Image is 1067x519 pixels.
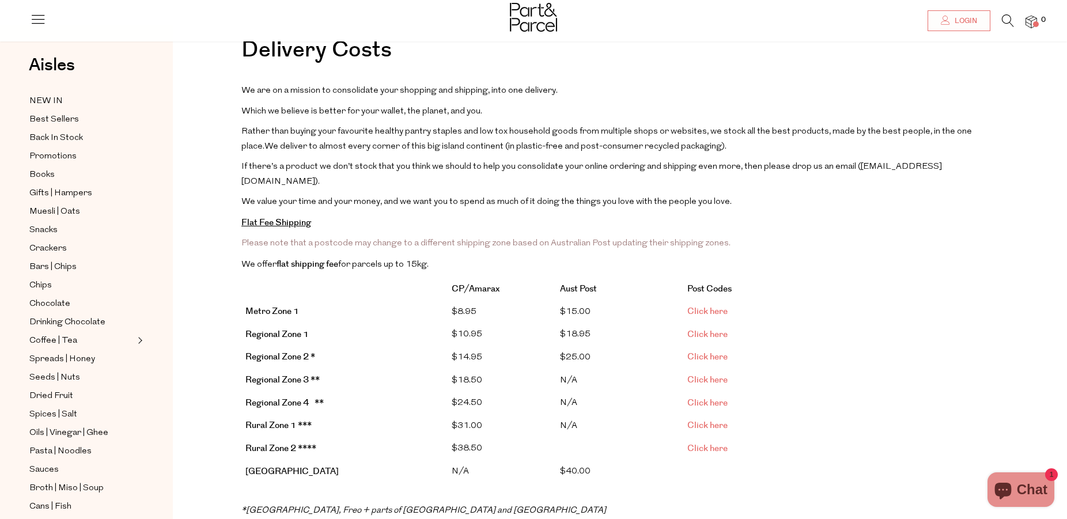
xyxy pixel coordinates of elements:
[452,376,482,385] span: $18.50
[29,407,134,422] a: Spices | Salt
[29,370,134,385] a: Seeds | Nuts
[245,305,299,317] strong: Metro Zone 1
[241,198,732,206] span: We value your time and your money, and we want you to spend as much of it doing the things you lo...
[452,422,482,430] span: $31.00
[29,297,134,311] a: Chocolate
[29,223,58,237] span: Snacks
[241,124,998,154] p: We deliver to almost every corner of this big island continent (in plastic-free and post-consumer...
[687,351,728,363] a: Click here
[29,481,134,495] a: Broth | Miso | Soup
[241,162,942,186] span: If there’s a product we don’t stock that you think we should to help you consolidate your online ...
[29,149,134,164] a: Promotions
[687,283,732,295] strong: Post Codes
[241,127,972,151] span: Rather than buying your favourite healthy pantry staples and low tox household goods from multipl...
[29,444,134,459] a: Pasta | Noodles
[29,278,134,293] a: Chips
[29,316,105,329] span: Drinking Chocolate
[29,150,77,164] span: Promotions
[29,334,77,348] span: Coffee | Tea
[556,415,683,438] td: N/A
[29,499,134,514] a: Cans | Fish
[29,389,134,403] a: Dried Fruit
[448,301,556,324] td: $8.95
[29,426,108,440] span: Oils | Vinegar | Ghee
[560,467,591,476] span: $ 40.00
[245,397,324,409] b: Regional Zone 4 **
[241,239,731,248] span: Please note that a postcode may change to a different shipping zone based on Australian Post upda...
[952,16,977,26] span: Login
[556,369,683,392] td: N/A
[29,168,134,182] a: Books
[245,374,320,386] b: Regional Zone 3 **
[29,371,80,385] span: Seeds | Nuts
[29,113,79,127] span: Best Sellers
[29,463,134,477] a: Sauces
[1038,15,1049,25] span: 0
[29,352,134,366] a: Spreads | Honey
[687,374,728,386] a: Click here
[241,260,429,269] span: We offer for parcels up to 15kg.
[29,241,134,256] a: Crackers
[1026,16,1037,28] a: 0
[687,328,728,340] a: Click here
[29,168,55,182] span: Books
[556,346,683,369] td: $25.00
[29,94,63,108] span: NEW IN
[29,260,134,274] a: Bars | Chips
[687,305,728,317] a: Click here
[245,419,312,431] strong: Rural Zone 1 ***
[29,94,134,108] a: NEW IN
[29,52,75,78] span: Aisles
[29,426,134,440] a: Oils | Vinegar | Ghee
[29,223,134,237] a: Snacks
[556,392,683,415] td: N/A
[928,10,990,31] a: Login
[556,301,683,324] td: $15.00
[448,323,556,346] td: $10.95
[29,500,71,514] span: Cans | Fish
[29,260,77,274] span: Bars | Chips
[241,506,606,515] em: * [GEOGRAPHIC_DATA], Freo + parts of [GEOGRAPHIC_DATA] and [GEOGRAPHIC_DATA]
[29,186,134,200] a: Gifts | Hampers
[241,217,311,229] strong: Flat Fee Shipping
[277,258,338,270] strong: flat shipping fee
[241,107,482,116] span: Which we believe is better for your wallet, the planet, and you.
[29,112,134,127] a: Best Sellers
[241,86,558,95] span: We are on a mission to consolidate your shopping and shipping, into one delivery.
[245,465,339,478] strong: [GEOGRAPHIC_DATA]
[29,482,104,495] span: Broth | Miso | Soup
[29,56,75,85] a: Aisles
[29,279,52,293] span: Chips
[556,323,683,346] td: $18.95
[29,334,134,348] a: Coffee | Tea
[135,334,143,347] button: Expand/Collapse Coffee | Tea
[687,442,728,454] a: Click here
[29,297,70,311] span: Chocolate
[29,315,134,329] a: Drinking Chocolate
[29,389,73,403] span: Dried Fruit
[448,346,556,369] td: $14.95
[29,353,95,366] span: Spreads | Honey
[29,131,83,145] span: Back In Stock
[687,397,728,409] a: Click here
[245,351,315,363] b: Regional Zone 2 *
[29,187,92,200] span: Gifts | Hampers
[560,283,597,295] strong: Aust Post
[29,463,59,477] span: Sauces
[29,131,134,145] a: Back In Stock
[448,460,556,483] td: N/A
[29,408,77,422] span: Spices | Salt
[984,472,1058,510] inbox-online-store-chat: Shopify online store chat
[452,444,482,453] span: $38.50
[29,242,67,256] span: Crackers
[29,205,80,219] span: Muesli | Oats
[687,419,728,431] a: Click here
[29,204,134,219] a: Muesli | Oats
[241,39,998,73] h1: Delivery Costs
